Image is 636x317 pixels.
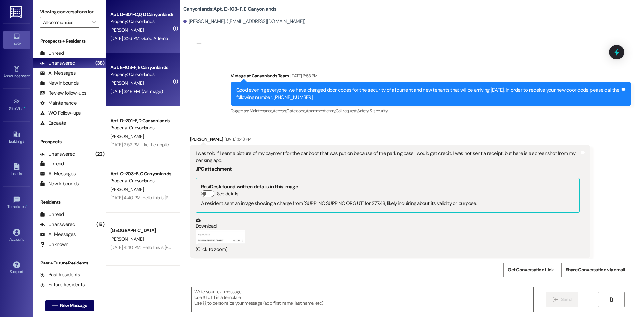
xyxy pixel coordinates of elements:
button: Send [546,292,578,307]
div: Tagged as: [190,258,590,267]
div: (38) [94,58,106,68]
div: [DATE] 3:48 PM: (An Image) [110,88,163,94]
span: [PERSON_NAME] [110,27,144,33]
div: Property: Canyonlands [110,71,172,78]
label: See details [217,190,238,197]
span: Send [561,296,571,303]
div: A resident sent an image showing a charge from "SUPP INC SUPPINC ORG UT" for $77.48, likely inqui... [201,200,574,207]
div: All Messages [40,70,76,77]
div: [DATE] 2:52 PM: Like the application fee? Deposit, etc [110,142,212,148]
div: Residents [33,199,106,206]
span: Call request , [336,108,358,114]
span: [PERSON_NAME] [110,186,144,192]
span: [PERSON_NAME] [110,80,144,86]
span: • [26,203,27,208]
div: Apt. E~103~F, E Canyonlands [110,64,172,71]
div: Unknown [40,241,68,248]
div: Property: Canyonlands [110,18,172,25]
button: New Message [45,300,94,311]
a: Site Visit • [3,96,30,114]
a: Support [3,259,30,277]
div: Prospects [33,138,106,145]
div: Unread [40,211,64,218]
div: All Messages [40,231,76,238]
span: [PERSON_NAME] [110,133,144,139]
span: • [30,73,31,77]
div: Apt. C~203~B, C Canyonlands [110,170,172,177]
a: Buildings [3,129,30,147]
div: Good evening everyone, we have changed door codes for the security of all current and new tenants... [236,87,620,101]
input: All communities [43,17,89,28]
div: WO Follow-ups [40,110,81,117]
div: Property: Canyonlands [110,124,172,131]
i:  [52,303,57,308]
span: Maintenance , [250,108,273,114]
div: New Inbounds [40,180,79,187]
div: I was told if I sent a picture of my payment for the car boot that was put on because of the park... [196,150,580,164]
b: JPG attachment [196,166,232,172]
span: Get Conversation Link [508,266,554,273]
div: Apt. D~201~F, D Canyonlands [110,117,172,124]
div: (22) [94,149,106,159]
b: Canyonlands: Apt. E~103~F, E Canyonlands [183,6,277,13]
div: Maintenance [40,100,77,107]
div: All Messages [40,170,76,177]
span: Gate code , [286,108,306,114]
img: ResiDesk Logo [10,6,23,18]
div: [PERSON_NAME] [190,136,590,145]
div: Unanswered [40,60,75,67]
span: [PERSON_NAME] [110,236,144,242]
div: Vintage at Canyonlands Team [231,72,631,82]
i:  [609,297,614,302]
span: New Message [60,302,87,309]
div: Review follow-ups [40,90,86,97]
button: Get Conversation Link [503,263,558,277]
div: Unanswered [40,151,75,158]
div: Past + Future Residents [33,260,106,266]
div: Past Residents [40,271,80,278]
div: [DATE] 3:48 PM [223,136,251,143]
div: (16) [95,219,106,230]
button: Share Conversation via email [561,263,629,277]
a: Templates • [3,194,30,212]
div: Escalate [40,120,66,127]
div: [PERSON_NAME]. ([EMAIL_ADDRESS][DOMAIN_NAME]) [183,18,306,25]
div: Tagged as: [231,106,631,116]
div: New Inbounds [40,80,79,87]
i:  [92,20,96,25]
div: [DATE] 6:58 PM [289,72,317,79]
div: Unread [40,160,64,167]
div: Unread [40,50,64,57]
span: Safety & security [357,108,388,114]
div: Future Residents [40,281,85,288]
i:  [553,297,558,302]
div: Prospects + Residents [33,38,106,45]
div: Unanswered [40,221,75,228]
b: ResiDesk found written details in this image [201,183,298,190]
a: Inbox [3,31,30,49]
a: Account [3,227,30,245]
div: Apt. D~301~C,D, D Canyonlands [110,11,172,18]
span: Apartment entry , [306,108,336,114]
span: Access , [273,108,286,114]
span: • [24,105,25,110]
div: Property: Canyonlands [110,177,172,184]
div: (Click to zoom) [196,246,580,253]
a: Download [196,218,580,229]
label: Viewing conversations for [40,7,99,17]
span: Share Conversation via email [566,266,625,273]
button: Zoom image [196,230,245,244]
div: [GEOGRAPHIC_DATA] [110,227,172,234]
a: Leads [3,161,30,179]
